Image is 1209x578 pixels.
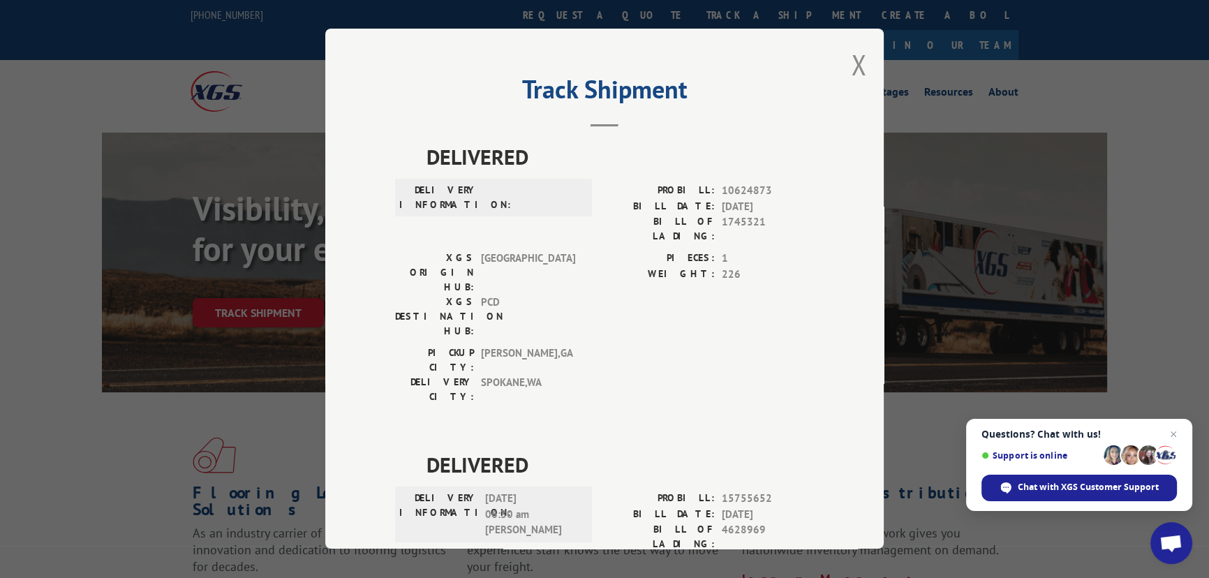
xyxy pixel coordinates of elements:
[427,141,814,172] span: DELIVERED
[399,491,478,538] label: DELIVERY INFORMATION:
[604,267,715,283] label: WEIGHT:
[851,46,866,83] button: Close modal
[1165,426,1182,443] span: Close chat
[722,214,814,244] span: 1745321
[485,491,579,538] span: [DATE] 06:30 am [PERSON_NAME]
[1018,481,1159,494] span: Chat with XGS Customer Support
[604,251,715,267] label: PIECES:
[604,522,715,551] label: BILL OF LADING:
[604,491,715,507] label: PROBILL:
[395,251,474,295] label: XGS ORIGIN HUB:
[722,199,814,215] span: [DATE]
[981,475,1177,501] div: Chat with XGS Customer Support
[722,251,814,267] span: 1
[1150,522,1192,564] div: Open chat
[427,449,814,480] span: DELIVERED
[481,346,575,375] span: [PERSON_NAME] , GA
[395,346,474,375] label: PICKUP CITY:
[604,183,715,199] label: PROBILL:
[604,214,715,244] label: BILL OF LADING:
[722,183,814,199] span: 10624873
[395,375,474,404] label: DELIVERY CITY:
[395,80,814,106] h2: Track Shipment
[481,375,575,404] span: SPOKANE , WA
[604,507,715,523] label: BILL DATE:
[981,450,1099,461] span: Support is online
[722,507,814,523] span: [DATE]
[722,491,814,507] span: 15755652
[481,251,575,295] span: [GEOGRAPHIC_DATA]
[395,295,474,339] label: XGS DESTINATION HUB:
[481,295,575,339] span: PCD
[399,183,478,212] label: DELIVERY INFORMATION:
[981,429,1177,440] span: Questions? Chat with us!
[722,522,814,551] span: 4628969
[722,267,814,283] span: 226
[604,199,715,215] label: BILL DATE:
